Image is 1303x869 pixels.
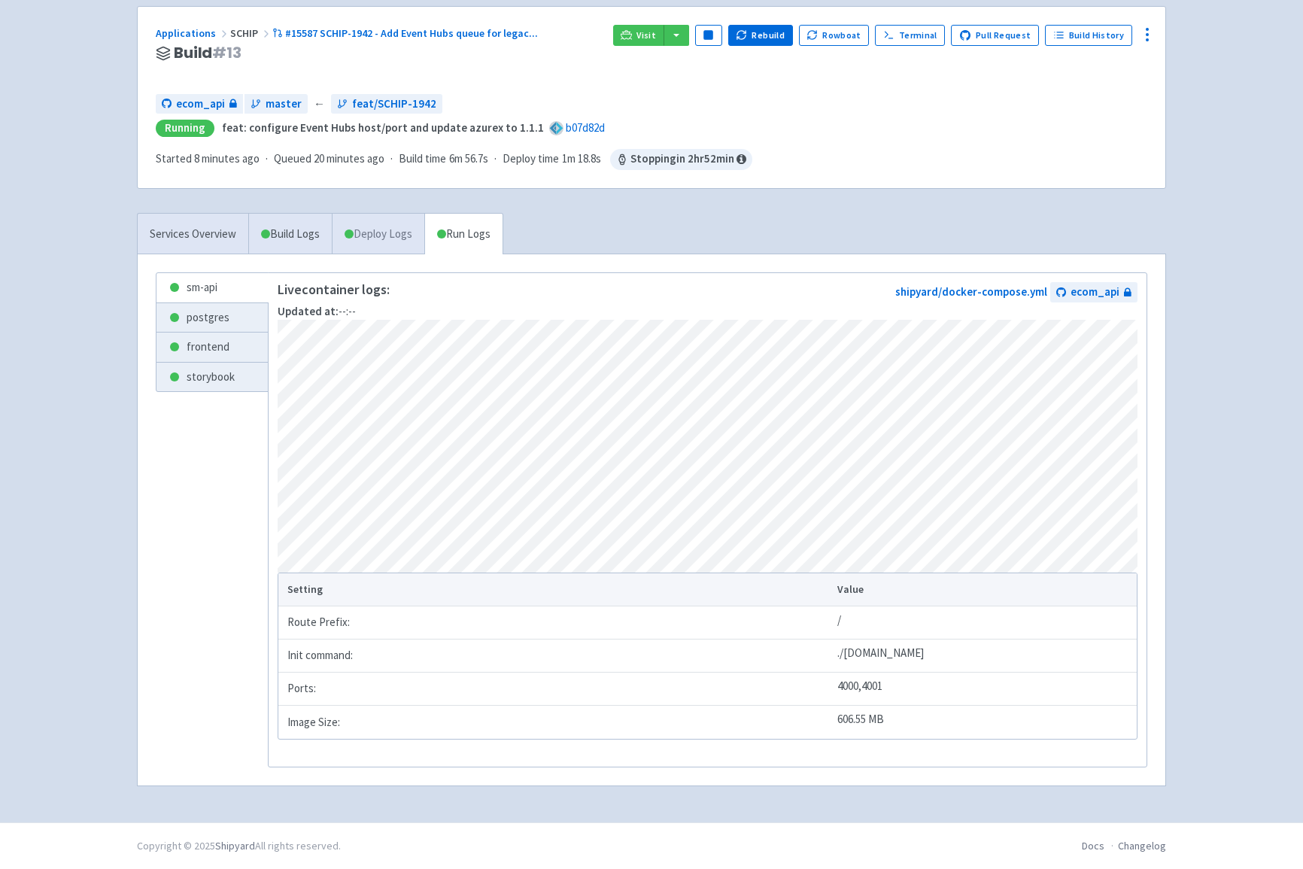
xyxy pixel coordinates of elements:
[1045,25,1132,46] a: Build History
[314,151,384,166] time: 20 minutes ago
[1071,284,1119,301] span: ecom_api
[212,42,241,63] span: # 13
[156,303,268,333] a: postgres
[875,25,945,46] a: Terminal
[194,151,260,166] time: 8 minutes ago
[331,94,442,114] a: feat/SCHIP-1942
[278,640,832,673] td: Init command:
[1050,282,1137,302] a: ecom_api
[332,214,424,255] a: Deploy Logs
[1082,839,1104,852] a: Docs
[728,25,793,46] button: Rebuild
[352,96,436,113] span: feat/SCHIP-1942
[274,151,384,166] span: Queued
[156,94,243,114] a: ecom_api
[245,94,308,114] a: master
[503,150,559,168] span: Deploy time
[832,673,1137,706] td: 4000,4001
[137,838,341,854] div: Copyright © 2025 All rights reserved.
[1118,839,1166,852] a: Changelog
[222,120,544,135] strong: feat: configure Event Hubs host/port and update azurex to 1.1.1
[156,26,230,40] a: Applications
[424,214,503,255] a: Run Logs
[832,640,1137,673] td: ./[DOMAIN_NAME]
[695,25,722,46] button: Pause
[249,214,332,255] a: Build Logs
[566,120,605,135] a: b07d82d
[610,149,752,170] span: Stopping in 2 hr 52 min
[156,333,268,362] a: frontend
[278,606,832,640] td: Route Prefix:
[278,282,390,297] p: Live container logs:
[951,25,1039,46] a: Pull Request
[832,706,1137,739] td: 606.55 MB
[272,26,540,40] a: #15587 SCHIP-1942 - Add Event Hubs queue for legac...
[449,150,488,168] span: 6m 56.7s
[613,25,664,46] a: Visit
[278,304,356,318] span: --:--
[156,149,752,170] div: · · ·
[176,96,225,113] span: ecom_api
[314,96,325,113] span: ←
[562,150,601,168] span: 1m 18.8s
[832,573,1137,606] th: Value
[832,606,1137,640] td: /
[156,273,268,302] a: sm-api
[278,304,339,318] strong: Updated at:
[156,120,214,137] div: Running
[215,839,255,852] a: Shipyard
[636,29,656,41] span: Visit
[799,25,870,46] button: Rowboat
[138,214,248,255] a: Services Overview
[174,44,241,62] span: Build
[278,706,832,739] td: Image Size:
[156,151,260,166] span: Started
[156,363,268,392] a: storybook
[230,26,272,40] span: SCHIP
[285,26,538,40] span: #15587 SCHIP-1942 - Add Event Hubs queue for legac ...
[266,96,302,113] span: master
[278,673,832,706] td: Ports:
[895,284,1047,299] a: shipyard/docker-compose.yml
[399,150,446,168] span: Build time
[278,573,832,606] th: Setting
